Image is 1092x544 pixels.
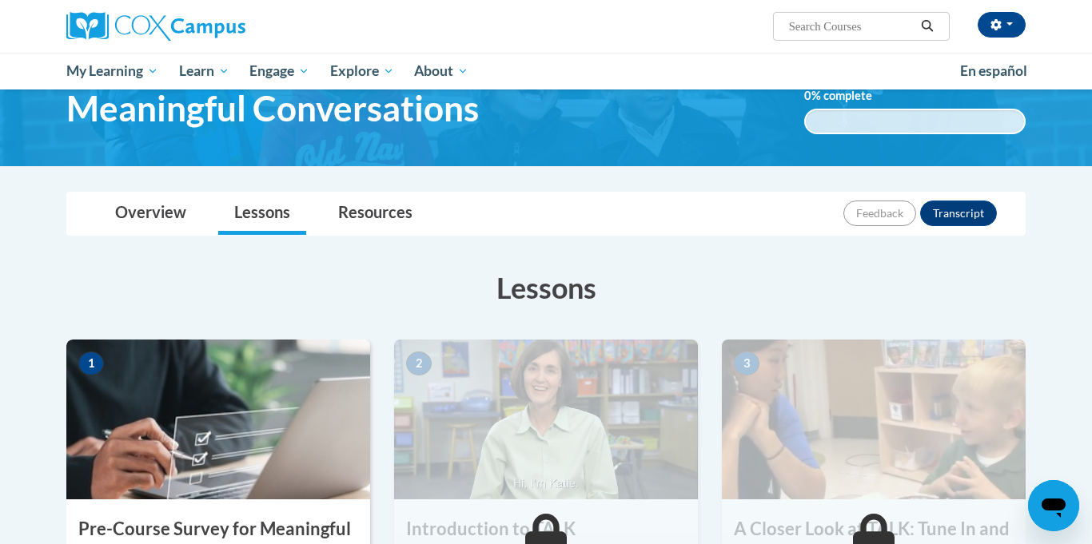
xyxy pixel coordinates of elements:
iframe: Button to launch messaging window [1028,480,1079,531]
input: Search Courses [787,17,915,36]
a: Learn [169,53,240,89]
a: Overview [99,193,202,235]
a: My Learning [56,53,169,89]
span: Meaningful Conversations [66,87,479,129]
span: En español [960,62,1027,79]
a: Cox Campus [66,12,370,41]
a: Explore [320,53,405,89]
span: About [414,62,468,81]
span: My Learning [66,62,158,81]
button: Feedback [843,201,916,226]
img: Course Image [66,340,370,499]
a: Engage [239,53,320,89]
button: Search [915,17,939,36]
div: Main menu [42,53,1050,89]
span: 2 [406,351,432,375]
a: Resources [322,193,428,235]
img: Course Image [394,340,698,499]
label: % complete [804,87,896,105]
img: Course Image [722,340,1026,499]
h3: Introduction to TALK [394,517,698,542]
img: Cox Campus [66,12,245,41]
span: Learn [179,62,229,81]
a: En español [950,54,1038,88]
a: Lessons [218,193,306,235]
h3: Lessons [66,268,1026,308]
span: 1 [78,351,104,375]
span: 3 [734,351,759,375]
span: Engage [249,62,309,81]
button: Account Settings [978,12,1026,38]
span: 0 [804,89,811,102]
button: Transcript [920,201,997,226]
a: About [405,53,480,89]
span: Explore [330,62,394,81]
